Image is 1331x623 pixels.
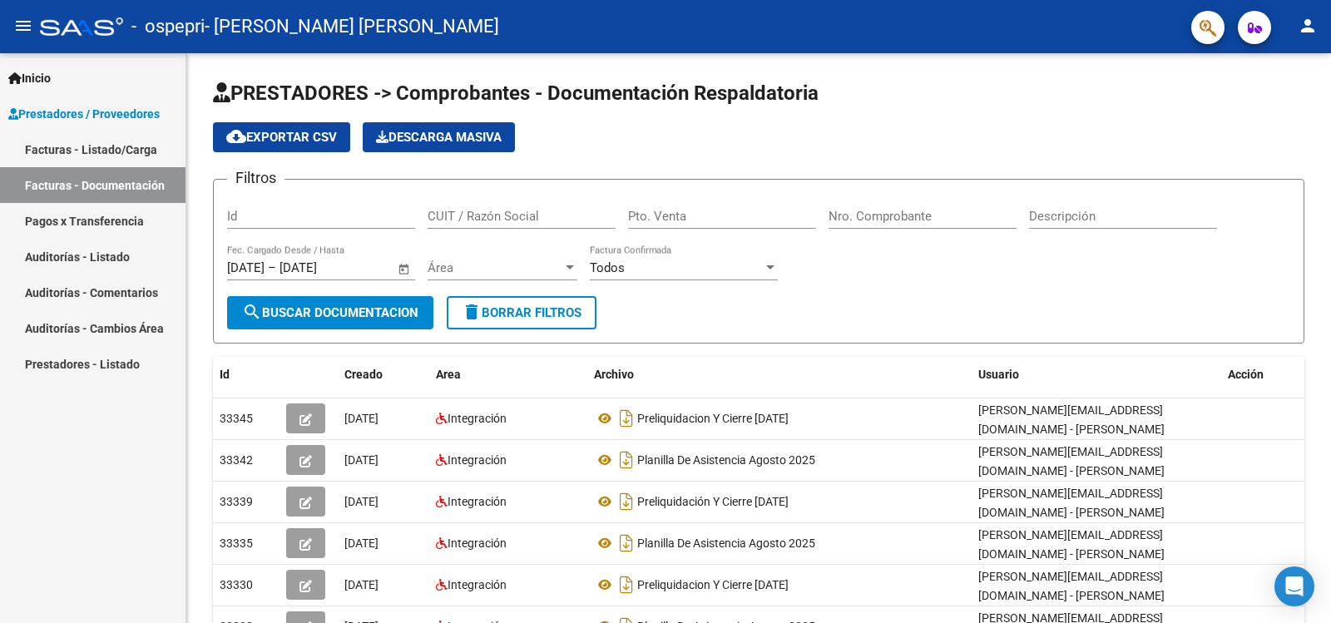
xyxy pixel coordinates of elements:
span: Prestadores / Proveedores [8,105,160,123]
span: Exportar CSV [226,130,337,145]
span: [DATE] [344,536,379,550]
span: [PERSON_NAME][EMAIL_ADDRESS][DOMAIN_NAME] - [PERSON_NAME] [978,445,1165,477]
i: Descargar documento [616,447,637,473]
span: Área [428,260,562,275]
span: [DATE] [344,453,379,467]
button: Open calendar [395,260,414,279]
i: Descargar documento [616,488,637,515]
span: Borrar Filtros [462,305,581,320]
span: – [268,260,276,275]
span: Inicio [8,69,51,87]
span: 33342 [220,453,253,467]
datatable-header-cell: Acción [1221,357,1304,393]
span: [PERSON_NAME][EMAIL_ADDRESS][DOMAIN_NAME] - [PERSON_NAME] [978,487,1165,519]
span: Archivo [594,368,634,381]
mat-icon: menu [13,16,33,36]
span: Buscar Documentacion [242,305,418,320]
span: [PERSON_NAME][EMAIL_ADDRESS][DOMAIN_NAME] - [PERSON_NAME] [978,403,1165,436]
button: Borrar Filtros [447,296,596,329]
span: Descarga Masiva [376,130,502,145]
span: Creado [344,368,383,381]
span: Integración [448,453,507,467]
app-download-masive: Descarga masiva de comprobantes (adjuntos) [363,122,515,152]
h3: Filtros [227,166,285,190]
datatable-header-cell: Id [213,357,280,393]
span: [PERSON_NAME][EMAIL_ADDRESS][DOMAIN_NAME] - [PERSON_NAME] [978,570,1165,602]
span: Area [436,368,461,381]
span: 33330 [220,578,253,591]
i: Descargar documento [616,571,637,598]
span: [DATE] [344,578,379,591]
span: Todos [590,260,625,275]
mat-icon: person [1298,16,1318,36]
span: Id [220,368,230,381]
span: Integración [448,495,507,508]
button: Descarga Masiva [363,122,515,152]
span: Planilla De Asistencia Agosto 2025 [637,453,815,467]
span: - ospepri [131,8,205,45]
i: Descargar documento [616,530,637,556]
span: Integración [448,578,507,591]
input: Fecha inicio [227,260,265,275]
span: Planilla De Asistencia Agosto 2025 [637,536,815,550]
datatable-header-cell: Creado [338,357,429,393]
span: Preliquidacion Y Cierre [DATE] [637,578,789,591]
span: [DATE] [344,495,379,508]
mat-icon: search [242,302,262,322]
input: Fecha fin [280,260,360,275]
span: 33339 [220,495,253,508]
span: Integración [448,412,507,425]
span: Preliquidacion Y Cierre [DATE] [637,412,789,425]
span: PRESTADORES -> Comprobantes - Documentación Respaldatoria [213,82,819,105]
span: 33335 [220,536,253,550]
span: Preliquidación Y Cierre [DATE] [637,495,789,508]
button: Exportar CSV [213,122,350,152]
datatable-header-cell: Area [429,357,587,393]
button: Buscar Documentacion [227,296,433,329]
i: Descargar documento [616,405,637,432]
span: Usuario [978,368,1019,381]
datatable-header-cell: Archivo [587,357,972,393]
span: [DATE] [344,412,379,425]
mat-icon: cloud_download [226,126,246,146]
span: Acción [1228,368,1264,381]
mat-icon: delete [462,302,482,322]
span: 33345 [220,412,253,425]
span: - [PERSON_NAME] [PERSON_NAME] [205,8,499,45]
span: Integración [448,536,507,550]
span: [PERSON_NAME][EMAIL_ADDRESS][DOMAIN_NAME] - [PERSON_NAME] [978,528,1165,561]
datatable-header-cell: Usuario [972,357,1221,393]
div: Open Intercom Messenger [1274,566,1314,606]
